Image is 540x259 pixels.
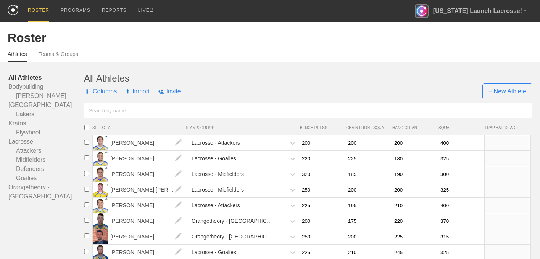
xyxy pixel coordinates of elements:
a: Midfielders [8,155,84,165]
span: Invite [158,80,181,103]
span: SQUAT [438,126,481,130]
span: [PERSON_NAME] [108,151,185,166]
a: Kratos [8,119,84,128]
span: + New Athlete [482,83,532,99]
div: Lacrosse - Midfielders [192,183,244,197]
a: Lacrosse [8,137,84,146]
span: HANG CLEAN [392,126,435,130]
span: [PERSON_NAME] [108,229,185,244]
span: Columns [84,80,117,103]
div: Orangetheory - [GEOGRAPHIC_DATA] [192,230,274,244]
img: edit.png [171,166,186,182]
img: edit.png [171,135,186,150]
div: Roster [8,31,532,45]
a: All Athletes [8,73,84,82]
span: SELECT ALL [92,126,185,130]
a: Goalies [8,174,84,183]
span: [PERSON_NAME] [PERSON_NAME] [108,182,185,197]
a: Flywheel [8,128,84,137]
span: [PERSON_NAME] [108,166,185,182]
img: edit.png [171,151,186,166]
span: [PERSON_NAME] [108,135,185,150]
a: [PERSON_NAME] [PERSON_NAME] [108,186,185,193]
div: Lacrosse - Attackers [192,198,240,213]
a: [PERSON_NAME] [108,139,185,146]
a: [GEOGRAPHIC_DATA] [8,101,84,110]
a: Athletes [8,51,27,62]
a: [PERSON_NAME] [8,91,84,101]
img: edit.png [171,198,186,213]
img: Florida Launch Lacrosse! [415,4,429,18]
a: Orangetheory - [GEOGRAPHIC_DATA] [8,183,84,201]
span: [PERSON_NAME] [108,198,185,213]
a: Lakers [8,110,84,119]
a: Attackers [8,146,84,155]
span: BENCH PRESS [300,126,342,130]
img: edit.png [171,229,186,244]
span: [PERSON_NAME] [108,213,185,229]
span: CHAIN FRONT SQUAT [346,126,388,130]
a: Defenders [8,165,84,174]
div: All Athletes [84,73,532,84]
a: [PERSON_NAME] [108,249,185,255]
a: [PERSON_NAME] [108,171,185,177]
img: edit.png [171,213,186,229]
span: TRAP BAR DEADLIFT [485,126,527,130]
img: edit.png [171,182,186,197]
a: [PERSON_NAME] [108,233,185,240]
a: Bodybuilding [8,82,84,91]
span: Import [125,80,150,103]
div: Lacrosse - Goalies [192,152,236,166]
a: Teams & Groups [39,51,78,61]
a: [PERSON_NAME] [108,155,185,161]
iframe: Chat Widget [502,222,540,259]
div: Lacrosse - Attackers [192,136,240,150]
div: ▼ [524,8,527,14]
a: [PERSON_NAME] [108,202,185,208]
div: Lacrosse - Midfielders [192,167,244,181]
span: TEAM & GROUP [185,126,300,130]
div: Orangetheory - [GEOGRAPHIC_DATA] [192,214,274,228]
img: logo [8,5,18,15]
a: [PERSON_NAME] [108,217,185,224]
input: Search by name... [84,103,532,118]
